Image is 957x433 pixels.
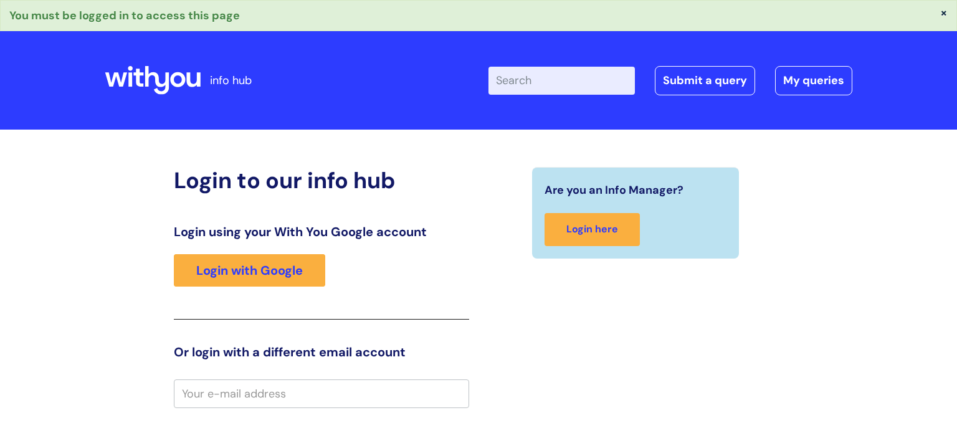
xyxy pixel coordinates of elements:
input: Search [488,67,635,94]
h3: Or login with a different email account [174,345,469,359]
h2: Login to our info hub [174,167,469,194]
a: Submit a query [655,66,755,95]
h3: Login using your With You Google account [174,224,469,239]
input: Your e-mail address [174,379,469,408]
a: My queries [775,66,852,95]
a: Login here [545,213,640,246]
button: × [940,7,948,18]
span: Are you an Info Manager? [545,180,683,200]
a: Login with Google [174,254,325,287]
p: info hub [210,70,252,90]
